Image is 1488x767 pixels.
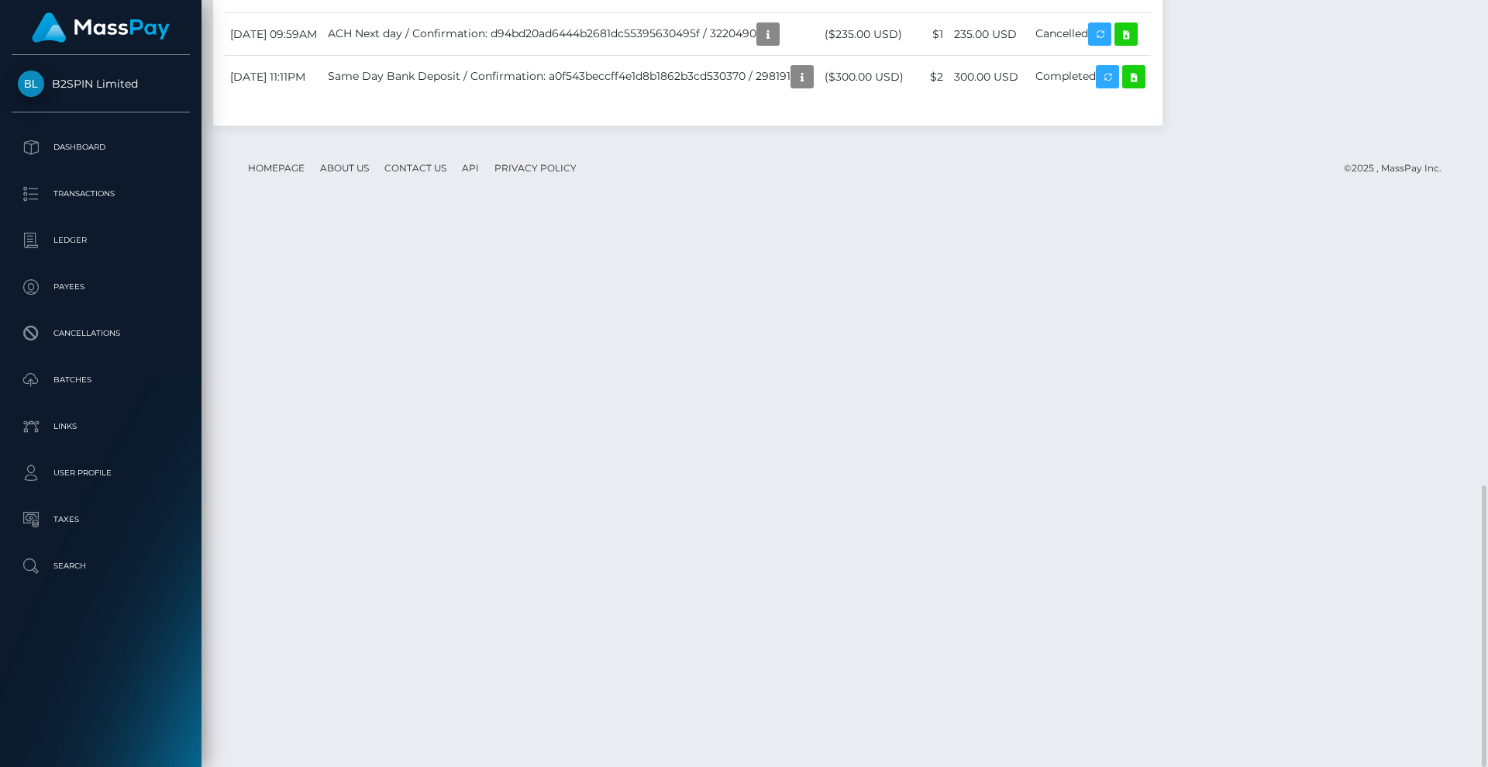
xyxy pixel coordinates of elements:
a: Search [12,547,190,586]
p: User Profile [18,461,184,485]
a: Ledger [12,221,190,260]
td: ($300.00 USD) [819,56,909,98]
td: 300.00 USD [949,56,1030,98]
a: Links [12,407,190,446]
a: Dashboard [12,128,190,167]
a: Privacy Policy [488,156,583,180]
a: Payees [12,268,190,306]
img: MassPay Logo [32,12,170,43]
td: [DATE] 09:59AM [225,13,322,56]
p: Batches [18,368,184,392]
a: Contact Us [378,156,453,180]
img: B2SPIN Limited [18,71,44,97]
a: API [456,156,485,180]
p: Links [18,415,184,438]
td: Completed [1030,56,1151,98]
td: ($235.00 USD) [819,13,909,56]
td: ACH Next day / Confirmation: d94bd20ad6444b2681dc55395630495f / 3220490 [322,13,819,56]
p: Payees [18,275,184,299]
p: Search [18,555,184,578]
td: Cancelled [1030,13,1151,56]
p: Transactions [18,182,184,206]
p: Dashboard [18,136,184,159]
a: User Profile [12,454,190,492]
td: 235.00 USD [949,13,1030,56]
td: Same Day Bank Deposit / Confirmation: a0f543beccff4e1d8b1862b3cd530370 / 298191 [322,56,819,98]
p: Taxes [18,508,184,531]
td: $1 [909,13,949,56]
a: Batches [12,361,190,399]
a: Transactions [12,174,190,213]
p: Cancellations [18,322,184,345]
a: Homepage [242,156,311,180]
td: $2 [909,56,949,98]
span: B2SPIN Limited [12,77,190,91]
a: Taxes [12,500,190,539]
td: [DATE] 11:11PM [225,56,322,98]
div: © 2025 , MassPay Inc. [1344,160,1453,177]
p: Ledger [18,229,184,252]
a: Cancellations [12,314,190,353]
a: About Us [314,156,375,180]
